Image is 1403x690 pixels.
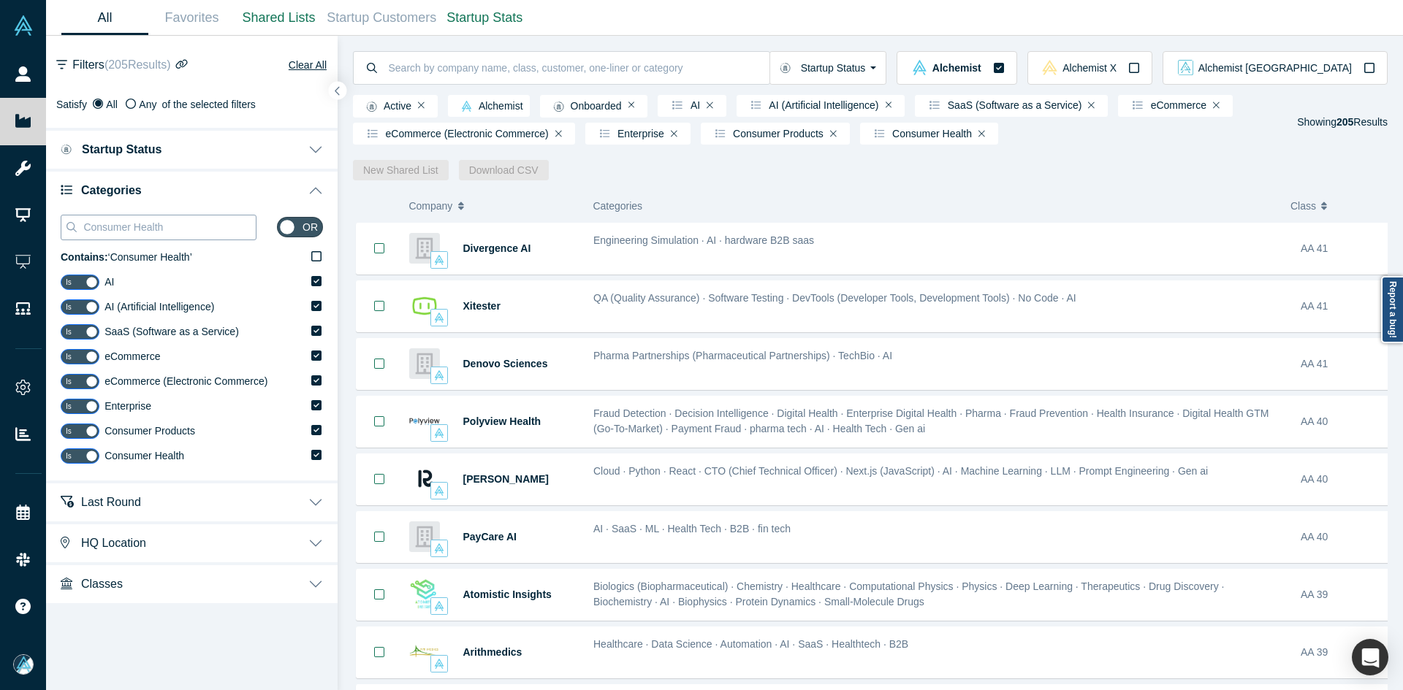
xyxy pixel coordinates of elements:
[409,579,440,610] img: Atomistic Insights's Logo
[434,659,444,669] img: alchemist Vault Logo
[1301,339,1388,389] div: AA 41
[1290,191,1377,221] button: Class
[1213,100,1220,110] button: Remove Filter
[1125,100,1206,110] span: eCommerce
[353,160,449,180] button: New Shared List
[593,580,1224,607] span: Biologics (Biopharmaceutical) · Chemistry · Healthcare · Computational Physics · Physics · Deep L...
[104,375,267,387] span: eCommerce (Electronic Commerce)
[61,251,192,263] span: ‘ Consumer Health ’
[360,129,549,139] span: eCommerce (Electronic Commerce)
[932,63,981,73] span: Alchemist
[357,454,402,505] button: Bookmark
[357,570,402,620] button: Bookmark
[1027,51,1152,85] button: alchemistx Vault LogoAlchemist X
[72,56,170,74] span: Filters
[13,15,34,36] img: Alchemist Vault Logo
[671,129,677,139] button: Remove Filter
[1337,116,1353,128] strong: 205
[593,638,908,650] span: Healthcare · Data Science · Automation · AI · SaaS · Healthtech · B2B
[387,50,769,85] input: Search by company name, class, customer, one-liner or category
[357,223,402,274] button: Bookmark
[434,543,444,553] img: alchemist Vault Logo
[1198,63,1352,73] span: Alchemist [GEOGRAPHIC_DATA]
[148,1,235,35] a: Favorites
[707,129,824,139] span: Consumer Products
[463,473,549,485] span: [PERSON_NAME]
[897,51,1016,85] button: alchemist Vault LogoAlchemist
[82,142,161,156] span: Startup Status
[61,144,72,156] img: Startup status
[555,129,562,139] button: Remove Filter
[357,396,402,447] button: Bookmark
[434,601,444,611] img: alchemist Vault Logo
[1088,100,1095,110] button: Remove Filter
[434,313,444,323] img: alchemist Vault Logo
[1042,60,1057,75] img: alchemistx Vault Logo
[104,350,160,362] span: eCommerce
[61,1,148,35] a: All
[1178,60,1193,75] img: alchemist_aj Vault Logo
[830,129,837,139] button: Remove Filter
[455,101,523,112] span: Alchemist
[106,99,118,110] span: All
[56,97,327,112] div: Satisfy of the selected filters
[434,370,444,380] img: alchemist Vault Logo
[360,101,411,112] span: Active
[288,56,327,74] button: Clear All
[1297,116,1388,128] span: Showing Results
[912,60,927,75] img: alchemist Vault Logo
[322,1,441,35] a: Startup Customers
[409,464,440,494] img: Renna's Logo
[1301,627,1388,678] div: AA 39
[628,100,635,110] button: Remove Filter
[409,521,440,552] img: PayCare AI 's Logo
[409,291,440,321] img: Xitester's Logo
[463,300,501,312] a: Xitester
[104,400,151,412] span: Enterprise
[1301,570,1388,620] div: AA 39
[463,242,531,254] a: Divergence AI
[459,160,549,180] button: Download CSV
[104,425,195,437] span: Consumer Products
[434,255,444,265] img: alchemist Vault Logo
[235,1,322,35] a: Shared Lists
[434,486,444,496] img: alchemist Vault Logo
[61,251,108,263] b: Contains:
[13,654,34,675] img: Mia Scott's Account
[46,169,338,210] button: Categories
[46,562,338,603] button: Classes
[46,521,338,562] button: HQ Location
[357,281,402,331] button: Bookmark
[1301,512,1388,562] div: AA 40
[593,292,1076,304] span: QA (Quality Assurance) · Software Testing · DevTools (Developer Tools, Development Tools) · No Co...
[46,480,338,521] button: Last Round
[408,191,577,221] button: Company
[780,62,791,74] img: Startup status
[463,589,552,600] a: Atomistic Insights
[593,350,892,361] span: Pharma Partnerships (Pharmaceutical Partnerships) · TechBio · AI
[886,100,892,110] button: Remove Filter
[593,200,642,212] span: Categories
[1301,223,1388,274] div: AA 41
[357,627,402,678] button: Bookmark
[707,100,713,110] button: Remove Filter
[593,234,814,246] span: Engineering Simulation · AI · hardware B2B saas
[104,276,114,288] span: AI
[104,58,171,71] span: ( 205 Results)
[769,51,887,85] button: Startup Status
[409,637,440,667] img: Arithmedics's Logo
[463,358,548,369] span: Denovo Sciences
[461,101,472,112] img: alchemist Vault Logo
[463,646,522,658] a: Arithmedics
[46,128,338,169] button: Startup Status
[357,339,402,389] button: Bookmark
[441,1,528,35] a: Startup Stats
[81,495,141,509] span: Last Round
[921,100,1081,110] span: SaaS (Software as a Service)
[1301,454,1388,505] div: AA 40
[409,348,440,379] img: Denovo Sciences's Logo
[1301,281,1388,331] div: AA 41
